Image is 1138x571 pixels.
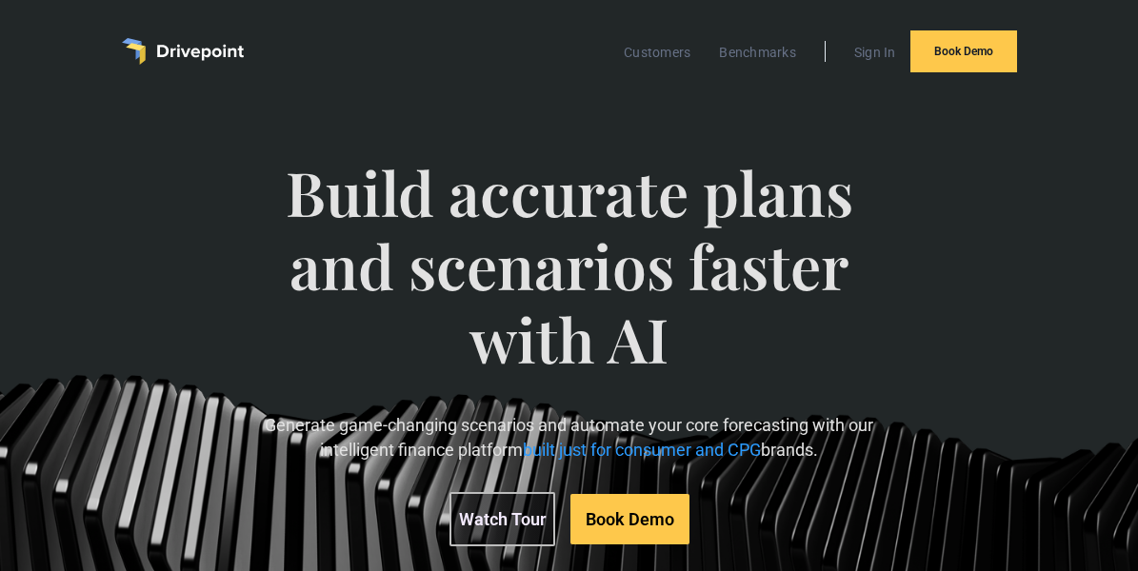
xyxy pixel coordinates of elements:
[910,30,1017,72] a: Book Demo
[709,40,806,65] a: Benchmarks
[523,440,761,460] span: built just for consumer and CPG
[845,40,906,65] a: Sign In
[570,494,689,544] a: Book Demo
[122,38,244,65] a: home
[614,40,700,65] a: Customers
[250,156,888,413] span: Build accurate plans and scenarios faster with AI
[449,492,555,546] a: Watch Tour
[250,413,888,461] p: Generate game-changing scenarios and automate your core forecasting with our intelligent finance ...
